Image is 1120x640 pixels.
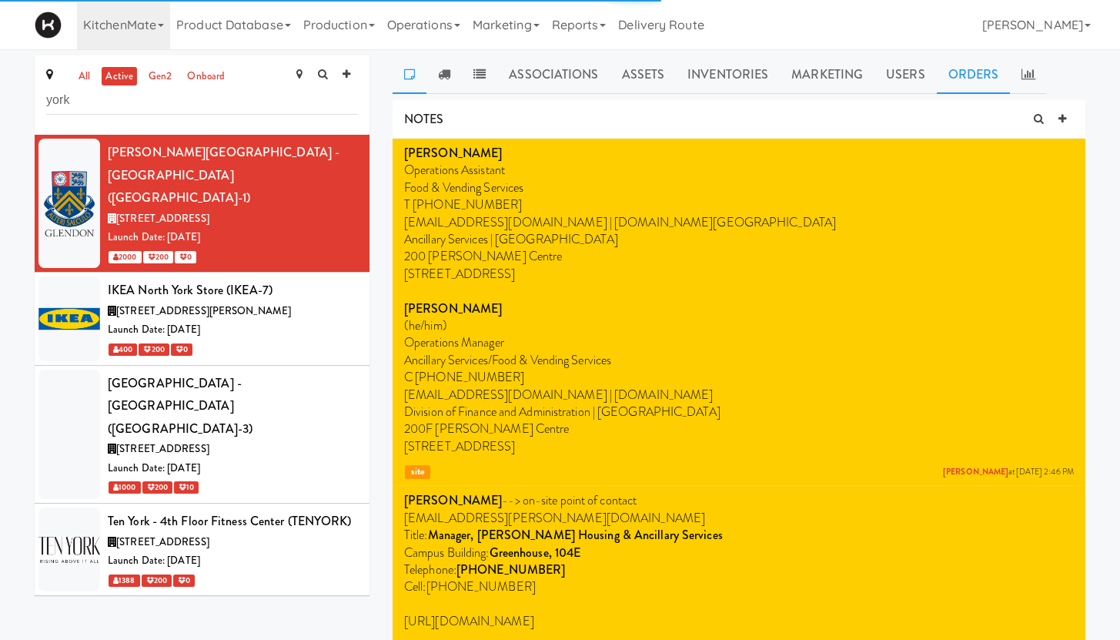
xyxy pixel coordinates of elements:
[404,144,502,162] strong: [PERSON_NAME]
[404,613,1074,630] p: [URL][DOMAIN_NAME]
[404,351,611,369] span: Ancillary Services/Food & Vending Services
[108,320,358,340] div: Launch Date: [DATE]
[171,343,192,356] span: 0
[456,561,565,578] strong: [PHONE_NUMBER]
[610,55,677,94] a: Assets
[404,437,516,455] span: [STREET_ADDRESS]
[404,386,713,404] span: [EMAIL_ADDRESS][DOMAIN_NAME] | [DOMAIN_NAME]
[35,135,369,273] li: [PERSON_NAME][GEOGRAPHIC_DATA] - [GEOGRAPHIC_DATA] ([GEOGRAPHIC_DATA]-1)[STREET_ADDRESS]Launch Da...
[109,575,140,587] span: 1388
[173,575,195,587] span: 0
[35,273,369,365] li: IKEA North York Store (IKEA-7)[STREET_ADDRESS][PERSON_NAME]Launch Date: [DATE] 400 200 0
[175,251,196,263] span: 0
[108,141,358,209] div: [PERSON_NAME][GEOGRAPHIC_DATA] - [GEOGRAPHIC_DATA] ([GEOGRAPHIC_DATA]-1)
[490,544,581,561] strong: Greenhouse, 104E
[109,251,142,263] span: 2000
[108,279,358,302] div: IKEA North York Store (IKEA-7)
[142,575,172,587] span: 200
[404,110,444,128] span: NOTES
[405,465,430,480] span: site
[404,545,1074,561] p: Campus Building:
[116,211,209,226] span: [STREET_ADDRESS]
[108,372,358,441] div: [GEOGRAPHIC_DATA] - [GEOGRAPHIC_DATA] ([GEOGRAPHIC_DATA]-3)
[780,55,874,94] a: Marketing
[102,67,137,86] a: active
[143,251,173,263] span: 200
[35,366,369,504] li: [GEOGRAPHIC_DATA] - [GEOGRAPHIC_DATA] ([GEOGRAPHIC_DATA]-3)[STREET_ADDRESS]Launch Date: [DATE] 10...
[404,333,504,351] span: Operations Manager
[404,247,562,265] span: 200 [PERSON_NAME] Centre
[404,161,505,179] span: Operations Assistant
[108,459,358,478] div: Launch Date: [DATE]
[139,343,169,356] span: 200
[116,441,209,456] span: [STREET_ADDRESS]
[404,213,836,231] span: [EMAIL_ADDRESS][DOMAIN_NAME] | [DOMAIN_NAME][GEOGRAPHIC_DATA]
[35,504,369,595] li: Ten York - 4th Floor Fitness Center (TENYORK)[STREET_ADDRESS]Launch Date: [DATE] 1388 200 0
[404,509,705,527] span: [EMAIL_ADDRESS][PERSON_NAME][DOMAIN_NAME]
[943,466,1008,477] a: [PERSON_NAME]
[943,467,1074,478] span: at [DATE] 2:46 PM
[404,420,570,437] span: 200F [PERSON_NAME] Centre
[404,527,1074,544] p: Title:
[116,534,209,549] span: [STREET_ADDRESS]
[35,12,62,39] img: Micromart
[676,55,780,94] a: Inventories
[404,561,1074,578] p: Telephone:
[404,265,516,283] span: [STREET_ADDRESS]
[404,403,720,421] span: Division of Finance and Administration | [GEOGRAPHIC_DATA]
[404,317,447,334] span: (he/him)
[145,67,176,86] a: gen2
[404,368,525,386] span: C [PHONE_NUMBER]
[502,491,637,509] span: --> on-site point of contact
[426,578,536,595] span: [PHONE_NUMBER]
[428,526,723,544] strong: Manager, [PERSON_NAME] Housing & Ancillary Services
[108,228,358,247] div: Launch Date: [DATE]
[46,86,358,115] input: Search site
[116,303,291,318] span: [STREET_ADDRESS][PERSON_NAME]
[109,343,137,356] span: 400
[75,67,94,86] a: all
[404,300,502,317] strong: [PERSON_NAME]
[142,481,172,494] span: 200
[404,196,523,213] span: T [PHONE_NUMBER]
[497,55,610,94] a: Associations
[937,55,1011,94] a: Orders
[108,510,358,533] div: Ten York - 4th Floor Fitness Center (TENYORK)
[874,55,937,94] a: Users
[404,230,618,248] span: Ancillary Services | [GEOGRAPHIC_DATA]
[108,551,358,571] div: Launch Date: [DATE]
[109,481,141,494] span: 1000
[404,179,523,196] span: Food & Vending Services
[183,67,229,86] a: onboard
[404,578,1074,595] p: Cell:
[174,481,199,494] span: 10
[404,491,502,509] strong: [PERSON_NAME]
